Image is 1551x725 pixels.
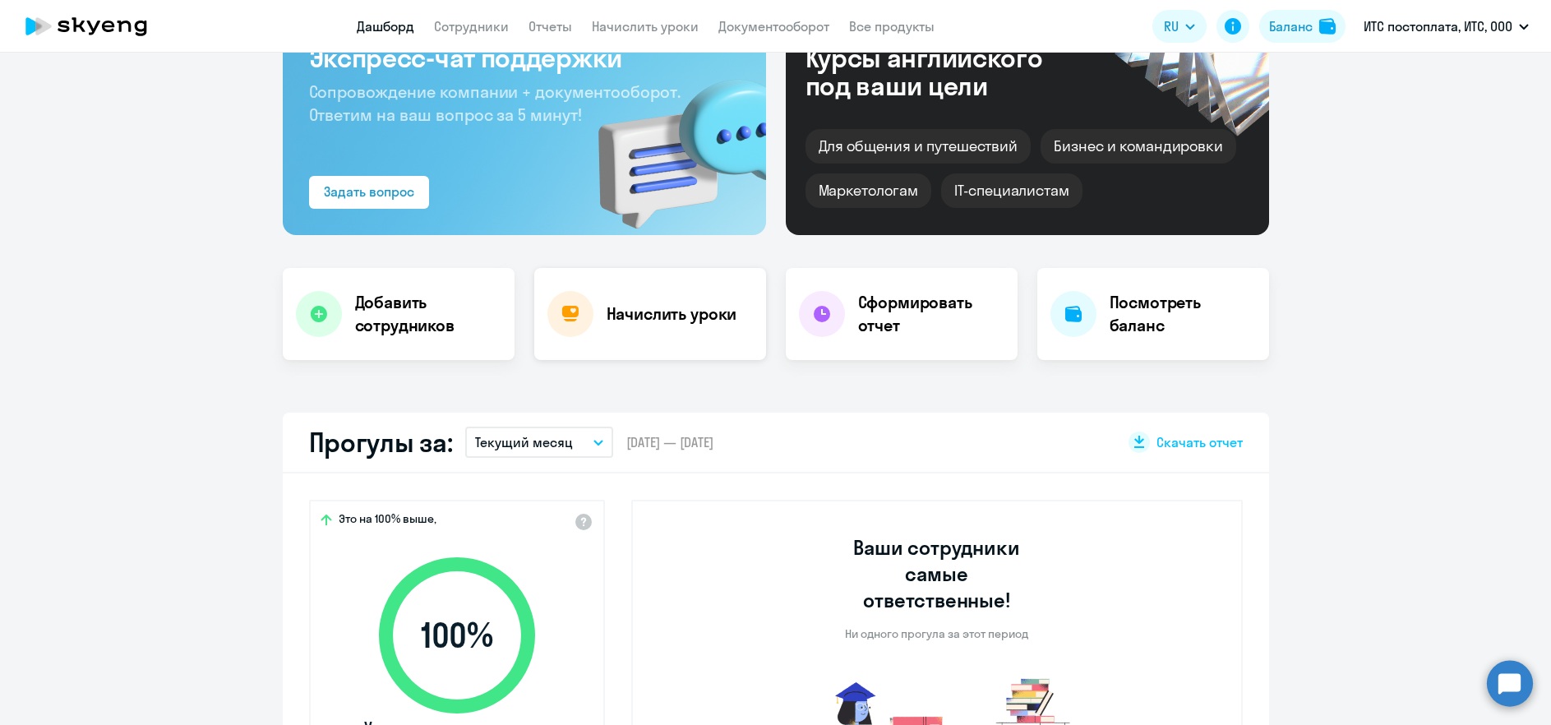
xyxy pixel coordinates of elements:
div: Бизнес и командировки [1041,129,1236,164]
a: Дашборд [357,18,414,35]
button: Задать вопрос [309,176,429,209]
div: Задать вопрос [324,182,414,201]
a: Все продукты [849,18,935,35]
div: Для общения и путешествий [806,129,1032,164]
button: Текущий месяц [465,427,613,458]
div: IT-специалистам [941,173,1082,208]
span: Скачать отчет [1156,433,1243,451]
span: Это на 100% выше, [339,511,436,531]
p: Ни одного прогула за этот период [845,626,1028,641]
span: 100 % [362,616,552,655]
div: Баланс [1269,16,1313,36]
a: Отчеты [529,18,572,35]
p: ИТС постоплата, ИТС, ООО [1364,16,1512,36]
span: [DATE] — [DATE] [626,433,713,451]
a: Сотрудники [434,18,509,35]
img: bg-img [575,50,766,235]
div: Маркетологам [806,173,931,208]
h2: Прогулы за: [309,426,453,459]
h4: Сформировать отчет [858,291,1004,337]
img: balance [1319,18,1336,35]
button: Балансbalance [1259,10,1346,43]
span: RU [1164,16,1179,36]
button: RU [1152,10,1207,43]
h4: Добавить сотрудников [355,291,501,337]
p: Текущий месяц [475,432,573,452]
span: Сопровождение компании + документооборот. Ответим на ваш вопрос за 5 минут! [309,81,681,125]
h3: Экспресс-чат поддержки [309,41,740,74]
h4: Начислить уроки [607,302,737,326]
h3: Ваши сотрудники самые ответственные! [831,534,1042,613]
a: Начислить уроки [592,18,699,35]
button: ИТС постоплата, ИТС, ООО [1355,7,1537,46]
a: Документооборот [718,18,829,35]
h4: Посмотреть баланс [1110,291,1256,337]
div: Курсы английского под ваши цели [806,44,1087,99]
